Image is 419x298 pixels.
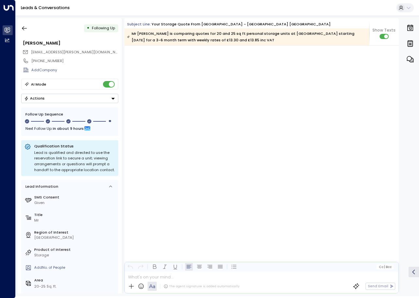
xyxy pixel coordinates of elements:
[377,264,394,269] button: Cc|Bcc
[24,96,45,101] div: Actions
[34,230,116,235] label: Region of Interest
[34,218,116,223] div: Mr
[31,81,46,88] div: AI Mode
[34,212,116,218] label: Title
[372,27,396,33] span: Show Texts
[34,247,116,252] label: Product of Interest
[34,235,116,240] div: [GEOGRAPHIC_DATA]
[137,263,145,271] button: Redo
[164,284,239,289] div: The agent signature is added automatically
[127,21,151,27] span: Subject Line:
[25,125,114,132] div: Next Follow Up:
[31,58,118,64] div: [PHONE_NUMBER]
[126,263,134,271] button: Undo
[152,21,331,27] div: Your storage quote from [GEOGRAPHIC_DATA] - [GEOGRAPHIC_DATA] [GEOGRAPHIC_DATA]
[92,25,115,31] span: Following Up
[21,94,118,103] button: Actions
[34,150,115,173] div: Lead is qualified and directed to use the reservation link to secure a unit; viewing arrangements...
[23,40,118,46] div: [PERSON_NAME]
[21,5,70,10] a: Leads & Conversations
[34,143,115,149] p: Qualification Status
[53,125,84,132] span: In about 9 hours
[34,200,116,206] div: Given
[34,195,116,200] label: SMS Consent
[87,23,90,33] div: •
[25,112,114,117] div: Follow Up Sequence
[127,30,366,43] div: Mr [PERSON_NAME] is comparing quotes for 20 and 25 sq ft personal storage units at [GEOGRAPHIC_DA...
[34,278,116,283] label: Area
[31,49,124,55] span: [EMAIL_ADDRESS][PERSON_NAME][DOMAIN_NAME]
[31,67,118,73] div: AddCompany
[23,184,58,189] div: Lead Information
[379,265,392,269] span: Cc Bcc
[34,252,116,258] div: Storage
[34,265,116,270] div: AddNo. of People
[34,284,56,289] div: 20-25 Sq. ft.
[384,265,385,269] span: |
[31,49,118,55] span: rob.wilson@ou.ac.uk
[21,94,118,103] div: Button group with a nested menu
